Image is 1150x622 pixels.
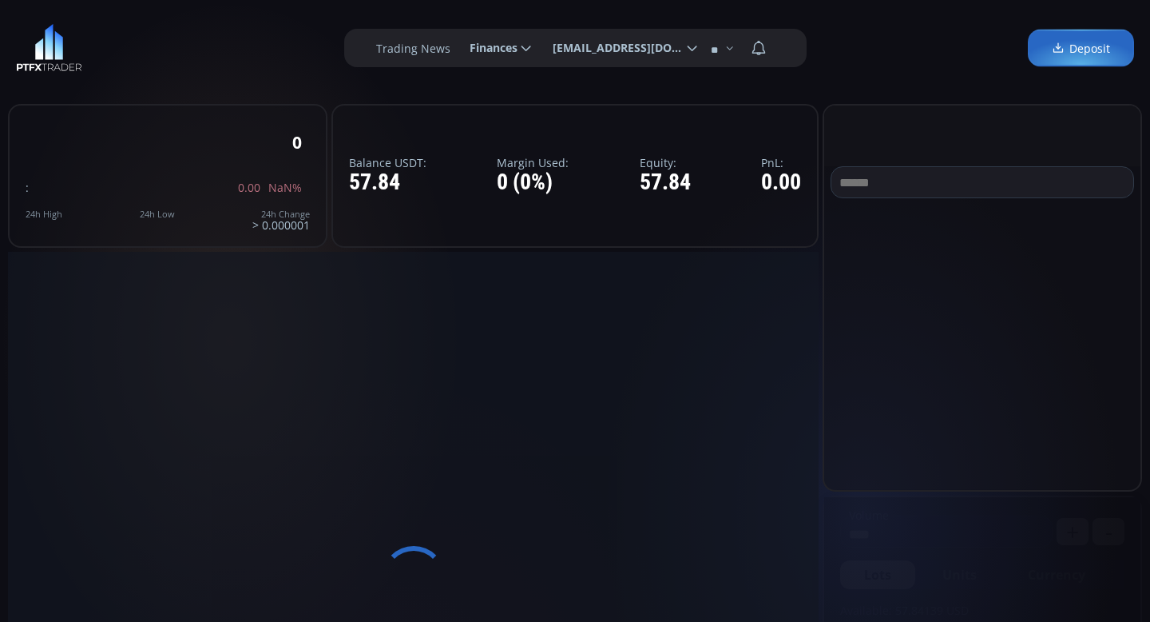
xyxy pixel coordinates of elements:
span: 0.00 [238,181,260,193]
div: 0 (0%) [497,170,569,195]
img: LOGO [16,24,82,72]
label: Equity: [640,157,691,169]
span: [EMAIL_ADDRESS][DOMAIN_NAME] [EMAIL_ADDRESS][DOMAIN_NAME] [541,32,684,64]
label: PnL: [761,157,801,169]
div: 57.84 [349,170,426,195]
div: > 0.000001 [252,209,310,231]
span: NaN% [268,181,302,193]
div: 24h Change [252,209,310,219]
div: 57.84 [640,170,691,195]
label: Balance USDT: [349,157,426,169]
label: Trading News [376,40,450,57]
div: 0 [292,134,302,152]
div: 24h Low [140,209,175,219]
span: Finances [458,32,517,64]
a: Deposit [1028,30,1134,67]
label: Margin Used: [497,157,569,169]
span: : [26,180,29,195]
span: Deposit [1052,40,1110,57]
div: 24h High [26,209,62,219]
div: 0.00 [761,170,801,195]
